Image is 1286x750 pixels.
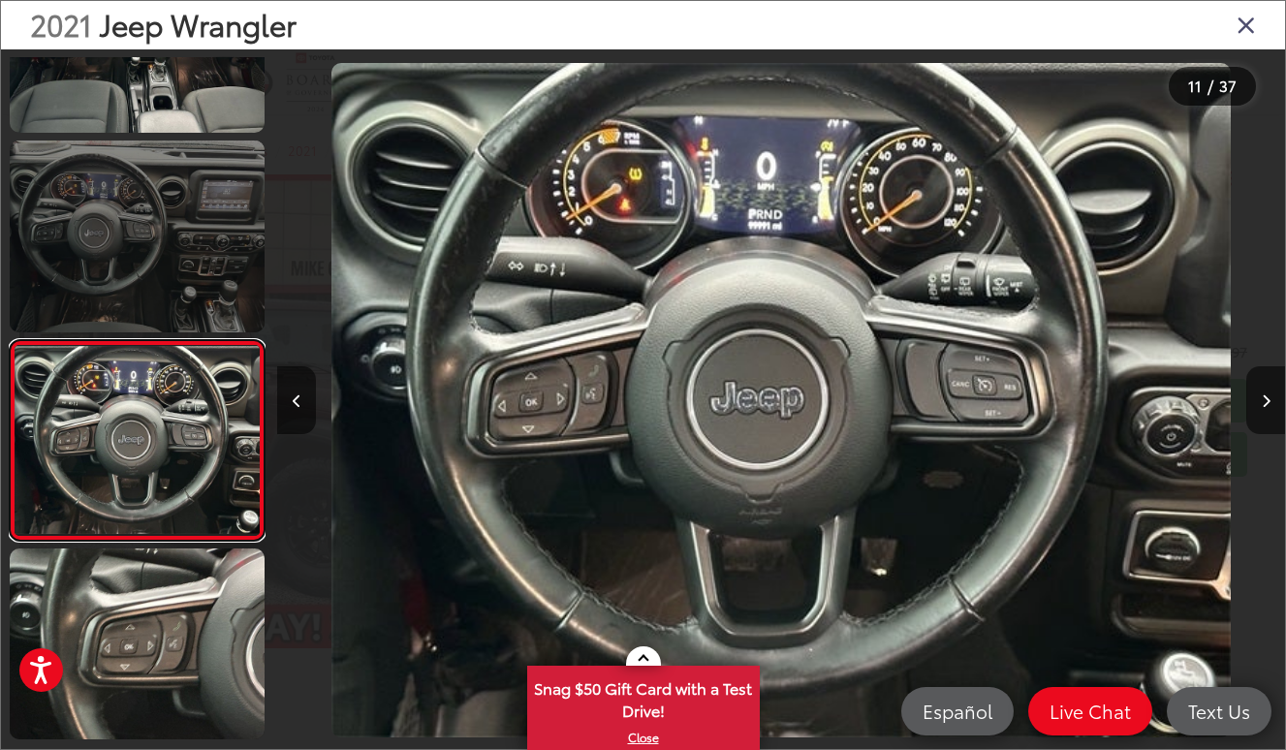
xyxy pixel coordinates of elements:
span: Jeep Wrangler [100,3,297,45]
span: Live Chat [1040,699,1141,723]
img: 2021 Jeep Wrangler Unlimited Willys [12,346,262,534]
span: / [1206,79,1215,93]
i: Close gallery [1237,12,1256,37]
a: Text Us [1167,687,1271,735]
a: Español [901,687,1014,735]
div: 2021 Jeep Wrangler Unlimited Willys 10 [277,63,1285,738]
img: 2021 Jeep Wrangler Unlimited Willys [7,547,267,741]
span: Snag $50 Gift Card with a Test Drive! [529,668,758,727]
span: 11 [1188,75,1202,96]
a: Live Chat [1028,687,1152,735]
button: Previous image [277,366,316,434]
span: Español [913,699,1002,723]
span: Text Us [1178,699,1260,723]
span: 2021 [30,3,92,45]
button: Next image [1246,366,1285,434]
span: 37 [1219,75,1237,96]
img: 2021 Jeep Wrangler Unlimited Willys [331,63,1232,738]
